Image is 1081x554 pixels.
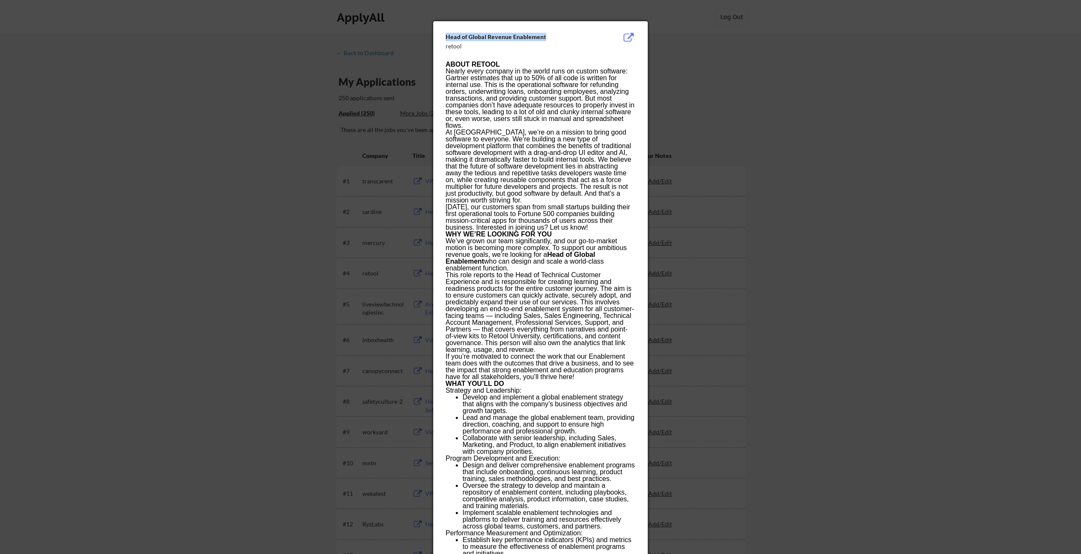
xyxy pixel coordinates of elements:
p: If you’re motivated to connect the work that our Enablement team does with the outcomes that driv... [446,353,635,380]
li: Design and deliver comprehensive enablement programs that include onboarding, continuous learning... [463,462,635,482]
p: At [GEOGRAPHIC_DATA], we’re on a mission to bring good software to everyone. We’re building a new... [446,129,635,204]
li: Oversee the strategy to develop and maintain a repository of enablement content, including playbo... [463,482,635,509]
li: Implement scalable enablement technologies and platforms to deliver training and resources effect... [463,509,635,530]
p: [DATE], our customers span from small startups building their first operational tools to Fortune ... [446,204,635,231]
li: Develop and implement a global enablement strategy that aligns with the company’s business object... [463,394,635,414]
li: Lead and manage the global enablement team, providing direction, coaching, and support to ensure ... [463,414,635,435]
p: Strategy and Leadership: [446,387,635,394]
p: We’ve grown our team significantly, and our go-to-market motion is becoming more complex. To supp... [446,238,635,272]
li: Collaborate with senior leadership, including Sales, Marketing, and Product, to align enablement ... [463,435,635,455]
div: retool [446,42,593,51]
strong: WHAT YOU’LL DO [446,380,504,387]
p: Program Development and Execution: [446,455,635,462]
p: This role reports to the Head of Technical Customer Experience and is responsible for creating le... [446,272,635,353]
div: Head of Global Revenue Enablement [446,33,593,41]
p: Nearly every company in the world runs on custom software: Gartner estimates that up to 50% of al... [446,68,635,129]
strong: Head of Global Enablement [446,251,595,265]
strong: ABOUT RETOOL [446,61,500,68]
strong: WHY WE’RE LOOKING FOR YOU [446,231,552,238]
p: Performance Measurement and Optimization: [446,530,635,537]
